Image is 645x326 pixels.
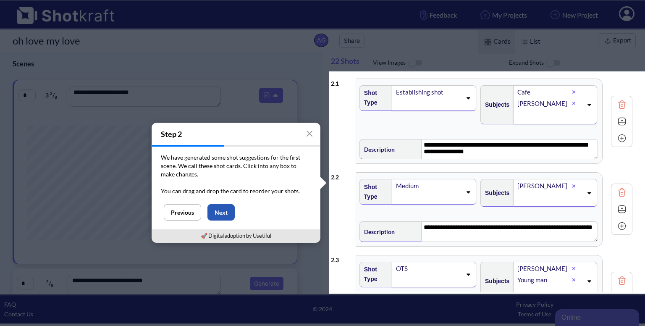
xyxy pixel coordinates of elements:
img: Expand Icon [616,115,628,128]
span: Shot Type [360,86,388,110]
span: Shot Type [360,180,388,204]
div: [PERSON_NAME] [517,180,572,192]
div: Online [6,5,78,15]
div: [PERSON_NAME] [517,263,572,274]
div: Establishing shot [395,87,461,98]
button: Next [207,204,235,221]
img: Expand Icon [616,291,628,304]
div: Cafe [517,87,572,98]
span: Subjects [481,98,509,112]
div: 2 . 2 [331,168,351,182]
span: Description [360,225,395,239]
img: Add Icon [616,132,628,145]
div: 2 . 3 [331,251,351,265]
div: 2 . 1 [331,74,351,88]
span: Subjects [481,274,509,288]
img: Trash Icon [616,98,628,111]
span: Description [360,142,395,156]
img: Add Icon [616,220,628,232]
a: 🚀 Digital adoption by Usetiful [201,232,271,239]
span: Subjects [481,186,509,200]
img: Expand Icon [616,203,628,216]
p: You can drag and drop the card to reorder your shots. [161,187,311,195]
img: Trash Icon [616,186,628,199]
button: Previous [164,204,201,221]
h4: Step 2 [152,123,320,145]
div: Young man [517,274,572,286]
div: [PERSON_NAME] [517,98,572,109]
img: Trash Icon [616,274,628,287]
span: Shot Type [360,263,388,286]
div: OTS [395,263,461,274]
div: Medium [395,180,461,192]
p: We have generated some shot suggestions for the first scene. We call these shot cards. Click into... [161,153,311,179]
